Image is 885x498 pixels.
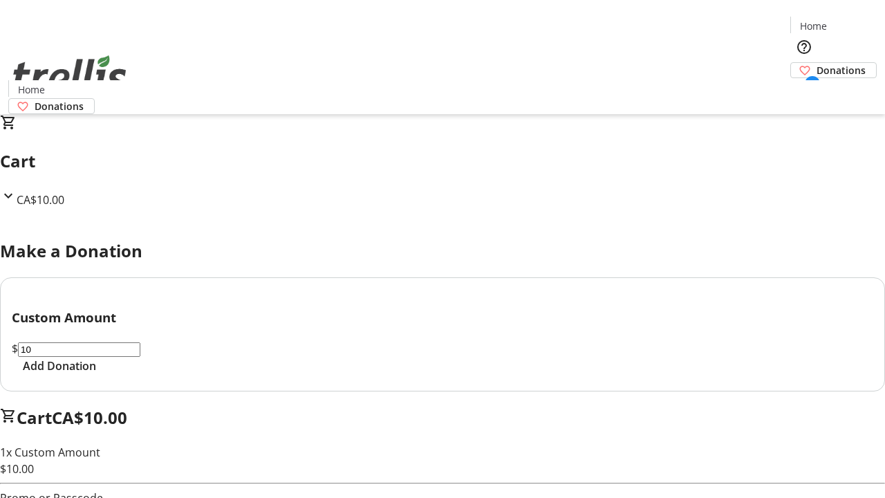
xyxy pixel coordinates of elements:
span: $ [12,341,18,356]
img: Orient E2E Organization snFSWMUpU5's Logo [8,40,131,109]
a: Donations [790,62,877,78]
button: Add Donation [12,358,107,374]
span: Donations [817,63,866,77]
input: Donation Amount [18,342,140,357]
button: Cart [790,78,818,106]
span: Home [18,82,45,97]
a: Donations [8,98,95,114]
span: CA$10.00 [52,406,127,429]
button: Help [790,33,818,61]
a: Home [9,82,53,97]
span: Home [800,19,827,33]
a: Home [791,19,835,33]
span: Donations [35,99,84,113]
span: CA$10.00 [17,192,64,207]
h3: Custom Amount [12,308,873,327]
span: Add Donation [23,358,96,374]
